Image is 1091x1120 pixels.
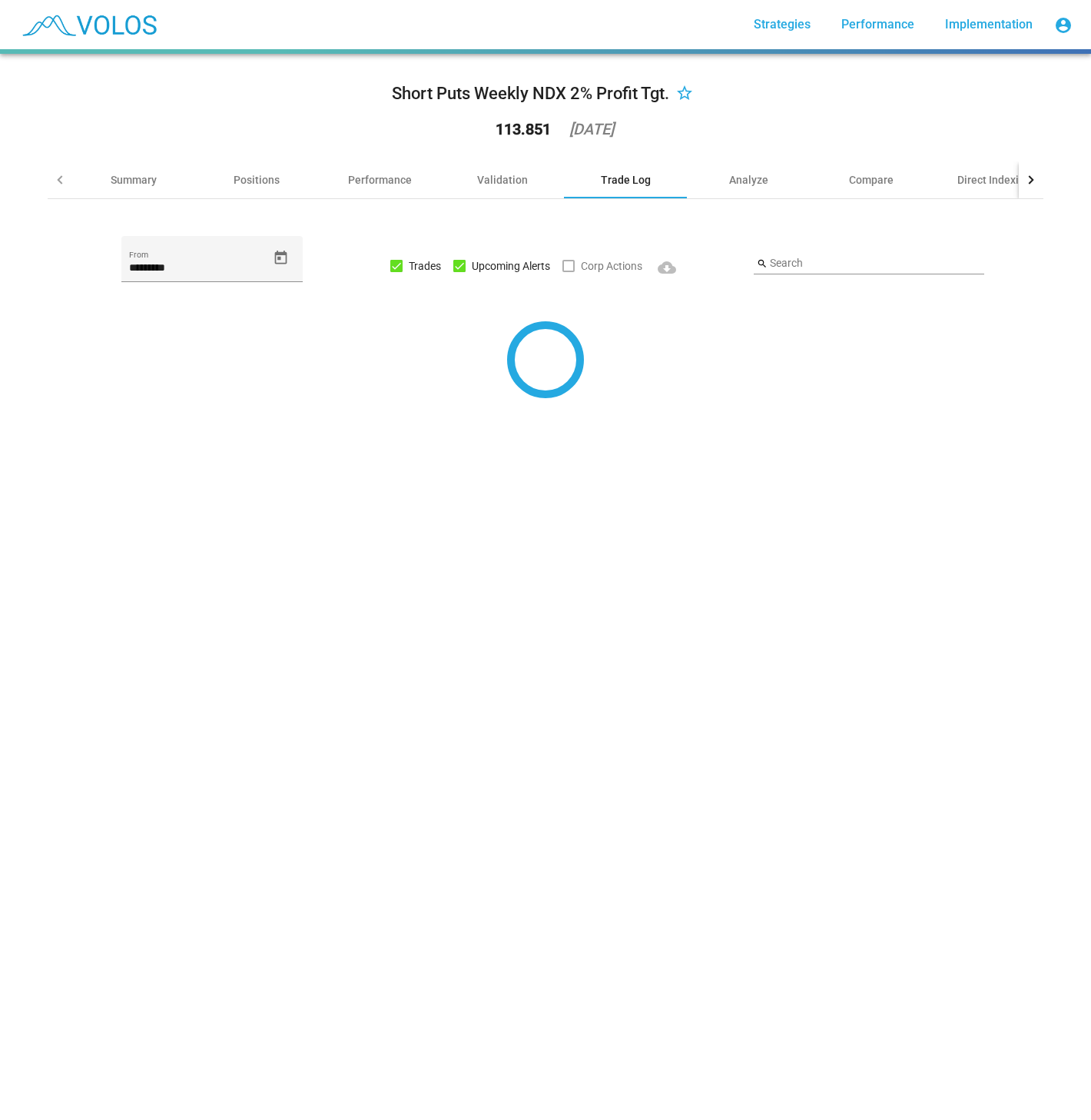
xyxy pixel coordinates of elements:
a: Performance [829,11,927,38]
div: Compare [849,172,894,188]
div: Direct Indexing [957,172,1031,188]
div: [DATE] [569,121,614,137]
mat-icon: search [757,258,768,271]
div: Analyze [729,172,768,188]
mat-icon: account_circle [1054,16,1073,35]
div: Validation [477,172,528,188]
div: Performance [348,172,412,188]
img: blue_transparent.png [12,5,164,44]
div: Short Puts Weekly NDX 2% Profit Tgt. [392,81,669,106]
div: Summary [111,172,157,188]
div: 113.851 [496,121,551,137]
span: Trades [409,257,441,275]
span: Strategies [754,17,811,32]
a: Strategies [741,11,823,38]
mat-icon: cloud_download [658,258,676,277]
span: Implementation [945,17,1033,32]
div: Trade Log [601,172,651,188]
button: Open calendar [267,244,294,271]
mat-icon: star_border [675,85,694,104]
span: Upcoming Alerts [472,257,550,275]
span: Performance [841,17,914,32]
span: Corp Actions [581,257,642,275]
a: Implementation [933,11,1045,38]
div: Positions [234,172,280,188]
